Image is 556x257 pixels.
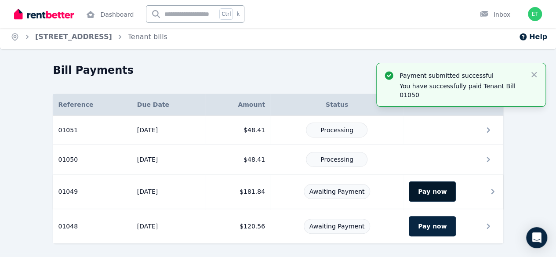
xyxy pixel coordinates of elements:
td: $48.41 [205,116,270,145]
button: Pay now [409,181,456,202]
p: Payment submitted successful [400,71,523,80]
img: RentBetter [14,7,74,21]
td: $48.41 [205,145,270,174]
span: Awaiting Payment [309,223,365,230]
td: $120.56 [205,209,270,244]
span: Reference [58,100,94,109]
span: 01049 [58,187,78,196]
span: k [236,11,240,18]
div: Inbox [480,10,510,19]
span: 01048 [58,222,78,231]
th: Due Date [132,94,206,116]
th: Amount [205,94,270,116]
td: $181.84 [205,174,270,209]
button: Pay now [409,216,456,236]
span: Processing [320,127,353,134]
td: [DATE] [132,174,206,209]
td: [DATE] [132,116,206,145]
img: Etra Salgado [528,7,542,21]
th: Status [270,94,403,116]
span: Processing [320,156,353,163]
h1: Bill Payments [53,63,134,77]
button: Help [519,32,547,42]
p: You have successfully paid Tenant Bill 01050 [400,82,523,99]
td: [DATE] [132,145,206,174]
td: [DATE] [132,209,206,244]
span: Tenant bills [128,32,167,42]
span: 01051 [58,126,78,134]
div: Open Intercom Messenger [526,227,547,248]
span: Ctrl [219,8,233,20]
span: 01050 [58,155,78,164]
a: [STREET_ADDRESS] [35,33,112,41]
span: Awaiting Payment [309,188,365,195]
